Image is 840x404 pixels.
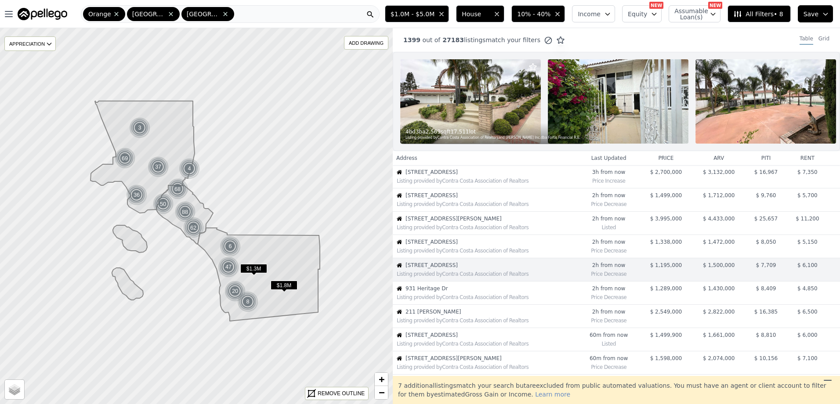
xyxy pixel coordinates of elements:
span: $ 10,156 [754,355,778,361]
div: Listing provided by Contra Costa Association of Realtors [397,224,577,231]
span: 2,569 [426,128,441,135]
img: g1.png [218,256,239,278]
div: APPRECIATION [4,36,56,51]
img: g1.png [129,117,151,138]
div: 37 [148,156,169,177]
div: Listing provided by Contra Costa Association of Realtors [397,364,577,371]
span: $ 4,433,000 [703,216,735,222]
time: 2025-08-14 01:00 [581,332,636,339]
img: g1.png [126,184,148,206]
div: Price Decrease [581,362,636,371]
img: g1.png [179,158,200,179]
span: + [379,374,384,385]
img: g2.png [167,178,189,200]
span: 931 Heritage Dr [406,285,577,292]
div: 88 [174,201,196,223]
div: Price Decrease [581,292,636,301]
div: REMOVE OUTLINE [318,390,365,397]
div: Listing provided by Contra Costa Association of Realtors and [PERSON_NAME] Inc.dba Fortis Financi... [406,135,580,141]
button: 10% - 40% [511,5,565,22]
span: match your filters [485,36,540,44]
span: Orange [88,10,111,18]
span: $ 1,338,000 [650,239,682,245]
span: $ 1,661,000 [703,332,735,338]
div: Listing provided by Contra Costa Association of Realtors [397,340,577,347]
span: $ 7,100 [797,355,818,361]
a: Property Photo 14bd3ba2,569sqft17,511lotListing provided byContra Costa Association of Realtorsan... [393,52,840,151]
img: House [397,239,402,245]
img: g2.png [114,147,137,170]
span: $ 1,195,000 [650,262,682,268]
div: 3 [129,117,150,138]
th: arv [692,151,745,165]
span: $ 16,967 [754,169,778,175]
button: Equity [622,5,662,22]
img: House [397,216,402,221]
img: House [397,286,402,291]
img: g1.png [220,236,241,257]
span: 1399 [403,36,420,43]
span: $ 8,409 [756,285,776,292]
span: $ 3,995,000 [650,216,682,222]
span: $ 5,700 [797,192,818,198]
span: − [379,387,384,398]
span: $ 2,822,000 [703,309,735,315]
a: Layers [5,380,24,399]
img: g2.png [182,216,205,239]
div: Price Decrease [581,199,636,208]
span: $1.0M - $5.0M [391,10,434,18]
span: $ 9,760 [756,192,776,198]
span: $ 1,598,000 [650,355,682,361]
div: 50 [152,193,174,215]
span: [GEOGRAPHIC_DATA] [132,10,166,18]
img: House [397,193,402,198]
time: 2025-08-14 01:40 [581,215,636,222]
img: g2.png [152,193,175,215]
span: Equity [628,10,647,18]
span: 211 [PERSON_NAME] [406,308,577,315]
div: Listing provided by Contra Costa Association of Realtors [397,201,577,208]
span: $1.3M [240,264,267,273]
div: Table [800,35,813,45]
div: Listing provided by Contra Costa Association of Realtors [397,247,577,254]
div: 62 [182,216,205,239]
span: [GEOGRAPHIC_DATA] [187,10,220,18]
img: House [397,332,402,338]
span: Learn more [535,391,570,398]
div: Listed [581,339,636,347]
th: Last Updated [578,151,639,165]
span: [STREET_ADDRESS] [406,192,577,199]
span: $ 1,712,000 [703,192,735,198]
div: $1.8M [271,281,297,293]
button: House [456,5,504,22]
span: $ 1,430,000 [703,285,735,292]
time: 2025-08-14 02:41 [581,169,636,176]
div: Listing provided by Contra Costa Association of Realtors [397,177,577,184]
span: $ 3,132,000 [703,169,735,175]
a: Zoom in [375,373,388,386]
img: House [397,309,402,314]
th: price [640,151,692,165]
span: $ 2,700,000 [650,169,682,175]
span: $ 1,289,000 [650,285,682,292]
div: 6 [220,236,241,257]
div: ADD DRAWING [344,36,388,49]
img: g2.png [174,201,197,223]
th: piti [745,151,786,165]
span: [STREET_ADDRESS][PERSON_NAME] [406,355,577,362]
span: All Filters • 8 [733,10,783,18]
span: $ 1,500,000 [703,262,735,268]
button: $1.0M - $5.0M [385,5,449,22]
img: g1.png [237,291,259,312]
span: $ 6,100 [797,262,818,268]
span: 27183 [440,36,464,43]
div: out of listings [393,36,565,45]
span: $ 1,472,000 [703,239,735,245]
span: $ 2,549,000 [650,309,682,315]
span: $ 16,385 [754,309,778,315]
button: Income [572,5,615,22]
span: $ 7,350 [797,169,818,175]
div: 4 [179,158,200,179]
span: 10% - 40% [517,10,550,18]
span: $ 6,500 [797,309,818,315]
